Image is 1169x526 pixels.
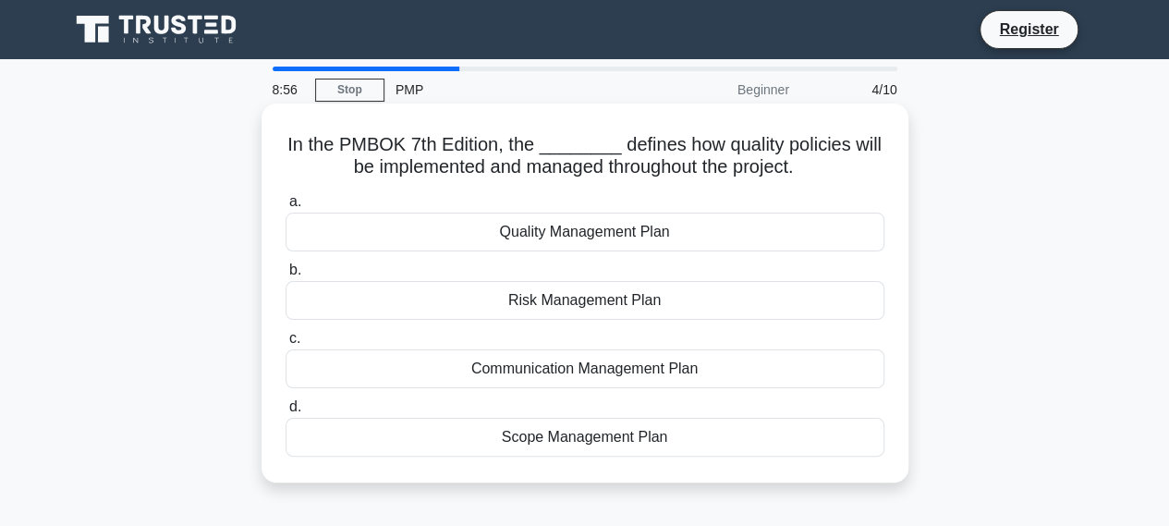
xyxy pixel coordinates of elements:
div: 4/10 [800,71,908,108]
div: 8:56 [262,71,315,108]
a: Stop [315,79,384,102]
div: Quality Management Plan [286,213,884,251]
div: Risk Management Plan [286,281,884,320]
div: Scope Management Plan [286,418,884,457]
span: c. [289,330,300,346]
span: a. [289,193,301,209]
span: d. [289,398,301,414]
h5: In the PMBOK 7th Edition, the ________ defines how quality policies will be implemented and manag... [284,133,886,179]
span: b. [289,262,301,277]
div: Communication Management Plan [286,349,884,388]
a: Register [988,18,1069,41]
div: PMP [384,71,639,108]
div: Beginner [639,71,800,108]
